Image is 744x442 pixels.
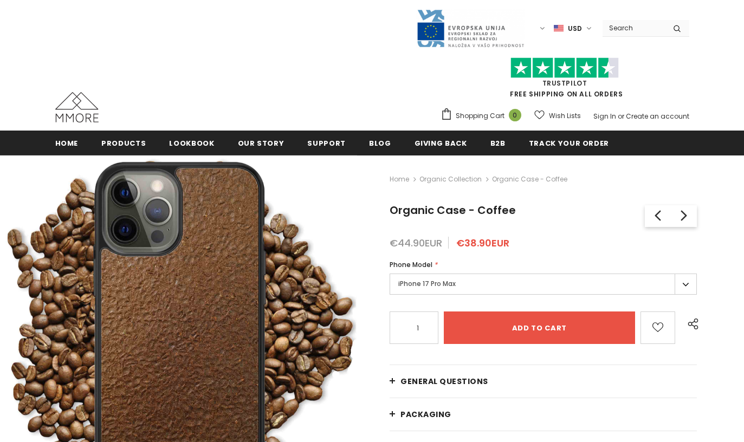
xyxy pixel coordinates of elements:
[238,131,284,155] a: Our Story
[55,138,79,148] span: Home
[416,23,525,32] a: Javni Razpis
[390,203,516,218] span: Organic Case - Coffee
[529,138,609,148] span: Track your order
[456,236,509,250] span: €38.90EUR
[490,131,506,155] a: B2B
[390,274,697,295] label: iPhone 17 Pro Max
[390,260,432,269] span: Phone Model
[400,376,488,387] span: General Questions
[568,23,582,34] span: USD
[400,409,451,420] span: PACKAGING
[169,138,214,148] span: Lookbook
[390,173,409,186] a: Home
[369,138,391,148] span: Blog
[416,9,525,48] img: Javni Razpis
[390,398,697,431] a: PACKAGING
[529,131,609,155] a: Track your order
[55,92,99,122] img: MMORE Cases
[542,79,587,88] a: Trustpilot
[307,138,346,148] span: support
[490,138,506,148] span: B2B
[492,173,567,186] span: Organic Case - Coffee
[626,112,689,121] a: Create an account
[441,62,689,99] span: FREE SHIPPING ON ALL ORDERS
[554,24,564,33] img: USD
[593,112,616,121] a: Sign In
[415,131,467,155] a: Giving back
[307,131,346,155] a: support
[456,110,504,121] span: Shopping Cart
[390,236,442,250] span: €44.90EUR
[169,131,214,155] a: Lookbook
[238,138,284,148] span: Our Story
[55,131,79,155] a: Home
[534,106,581,125] a: Wish Lists
[444,311,635,344] input: Add to cart
[603,20,665,36] input: Search Site
[509,109,521,121] span: 0
[441,108,527,124] a: Shopping Cart 0
[101,138,146,148] span: Products
[618,112,624,121] span: or
[101,131,146,155] a: Products
[419,174,482,184] a: Organic Collection
[510,57,619,79] img: Trust Pilot Stars
[369,131,391,155] a: Blog
[390,365,697,398] a: General Questions
[549,110,581,121] span: Wish Lists
[415,138,467,148] span: Giving back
